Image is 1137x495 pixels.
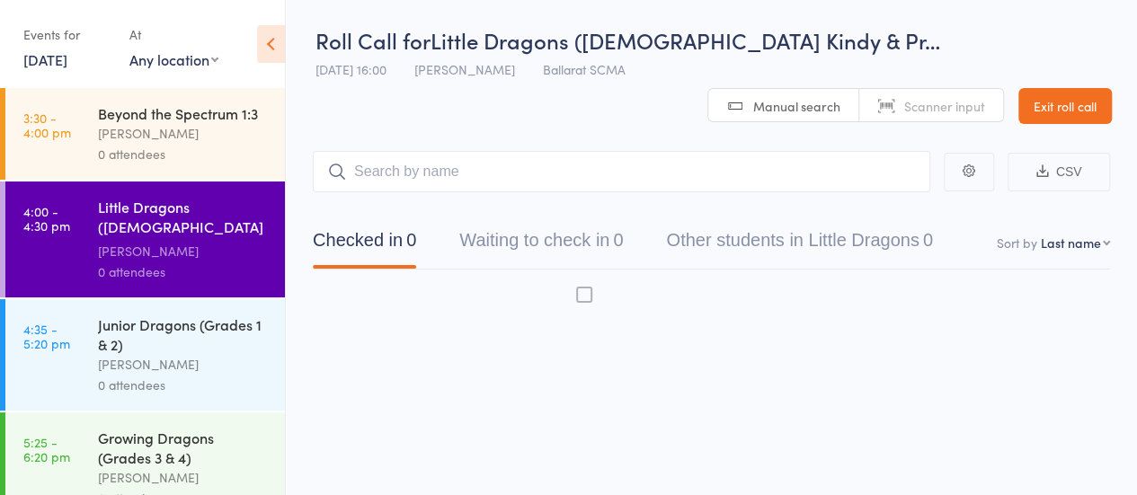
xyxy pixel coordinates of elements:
div: [PERSON_NAME] [98,241,270,261]
span: Roll Call for [315,25,431,55]
div: 0 attendees [98,375,270,395]
a: 3:30 -4:00 pmBeyond the Spectrum 1:3[PERSON_NAME]0 attendees [5,88,285,180]
span: [PERSON_NAME] [414,60,515,78]
div: At [129,20,218,49]
input: Search by name [313,151,930,192]
span: Manual search [753,97,840,115]
label: Sort by [997,234,1037,252]
div: [PERSON_NAME] [98,354,270,375]
div: Growing Dragons (Grades 3 & 4) [98,428,270,467]
span: Scanner input [904,97,985,115]
time: 4:35 - 5:20 pm [23,322,70,350]
button: Other students in Little Dragons0 [666,221,932,269]
div: Events for [23,20,111,49]
div: 0 [406,230,416,250]
a: Exit roll call [1018,88,1112,124]
a: [DATE] [23,49,67,69]
div: [PERSON_NAME] [98,467,270,488]
div: 0 attendees [98,261,270,282]
div: Beyond the Spectrum 1:3 [98,103,270,123]
div: 0 [613,230,623,250]
button: Checked in0 [313,221,416,269]
a: 4:00 -4:30 pmLittle Dragons ([DEMOGRAPHIC_DATA] Kindy & Prep)[PERSON_NAME]0 attendees [5,181,285,297]
div: 0 [923,230,933,250]
a: 4:35 -5:20 pmJunior Dragons (Grades 1 & 2)[PERSON_NAME]0 attendees [5,299,285,411]
span: [DATE] 16:00 [315,60,386,78]
time: 4:00 - 4:30 pm [23,204,70,233]
time: 3:30 - 4:00 pm [23,110,71,139]
button: CSV [1008,153,1110,191]
time: 5:25 - 6:20 pm [23,435,70,464]
div: Last name [1041,234,1101,252]
div: 0 attendees [98,144,270,164]
div: Junior Dragons (Grades 1 & 2) [98,314,270,354]
span: Ballarat SCMA [543,60,626,78]
span: Little Dragons ([DEMOGRAPHIC_DATA] Kindy & Pr… [431,25,940,55]
div: Any location [129,49,218,69]
button: Waiting to check in0 [459,221,623,269]
div: Little Dragons ([DEMOGRAPHIC_DATA] Kindy & Prep) [98,197,270,241]
div: [PERSON_NAME] [98,123,270,144]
